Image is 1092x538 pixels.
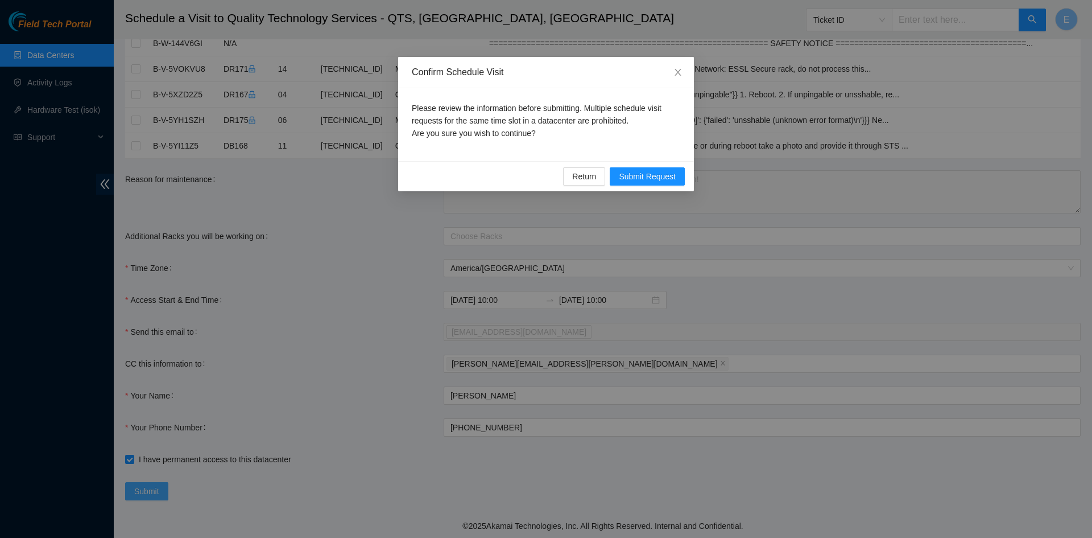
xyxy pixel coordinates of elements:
button: Return [563,167,605,186]
span: Submit Request [619,170,676,183]
p: Please review the information before submitting. Multiple schedule visit requests for the same ti... [412,102,680,139]
div: Confirm Schedule Visit [412,66,680,79]
button: Submit Request [610,167,685,186]
span: Return [572,170,596,183]
span: close [673,68,682,77]
button: Close [662,57,694,89]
